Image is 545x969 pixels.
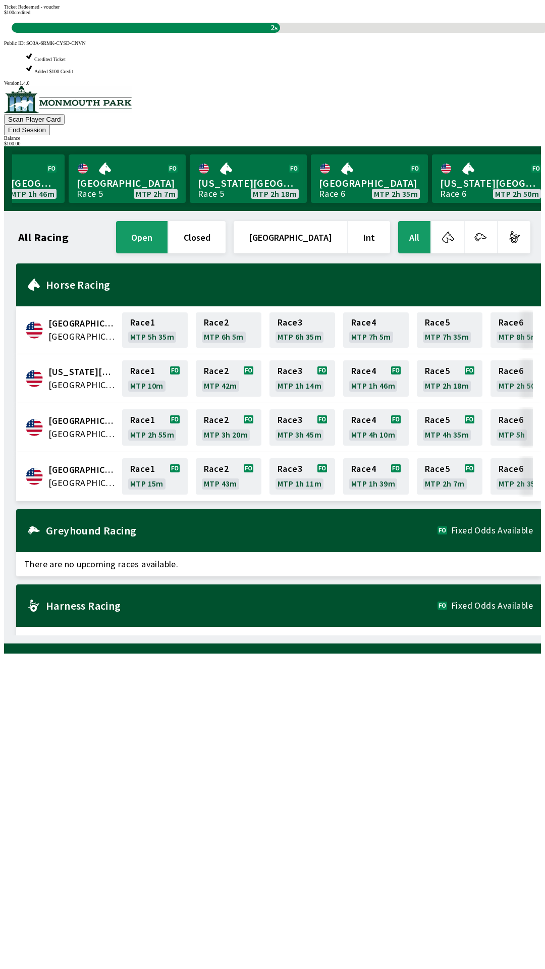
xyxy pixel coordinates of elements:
[278,465,302,473] span: Race 3
[69,154,186,203] a: [GEOGRAPHIC_DATA]Race 5MTP 2h 7m
[351,333,391,341] span: MTP 7h 5m
[269,312,335,348] a: Race3MTP 6h 35m
[77,177,178,190] span: [GEOGRAPHIC_DATA]
[351,479,395,488] span: MTP 1h 39m
[18,233,69,241] h1: All Racing
[34,69,73,74] span: Added $100 Credit
[425,318,450,327] span: Race 5
[204,367,229,375] span: Race 2
[204,382,237,390] span: MTP 42m
[130,367,155,375] span: Race 1
[451,526,533,534] span: Fixed Odds Available
[319,190,345,198] div: Race 6
[269,458,335,495] a: Race3MTP 1h 11m
[348,221,390,253] button: Int
[278,367,302,375] span: Race 3
[204,465,229,473] span: Race 2
[499,416,523,424] span: Race 6
[343,312,409,348] a: Race4MTP 7h 5m
[4,86,132,113] img: venue logo
[278,333,321,341] span: MTP 6h 35m
[351,430,395,439] span: MTP 4h 10m
[204,318,229,327] span: Race 2
[196,360,261,397] a: Race2MTP 42m
[440,177,541,190] span: [US_STATE][GEOGRAPHIC_DATA]
[136,190,176,198] span: MTP 2h 7m
[4,135,541,141] div: Balance
[425,479,465,488] span: MTP 2h 7m
[451,602,533,610] span: Fixed Odds Available
[130,430,174,439] span: MTP 2h 55m
[130,382,163,390] span: MTP 10m
[77,190,103,198] div: Race 5
[425,465,450,473] span: Race 5
[278,382,321,390] span: MTP 1h 14m
[196,409,261,446] a: Race2MTP 3h 20m
[11,190,54,198] span: MTP 1h 46m
[46,281,533,289] h2: Horse Racing
[374,190,418,198] span: MTP 2h 35m
[425,333,469,341] span: MTP 7h 35m
[204,479,237,488] span: MTP 43m
[269,409,335,446] a: Race3MTP 3h 45m
[417,409,482,446] a: Race5MTP 4h 35m
[4,114,65,125] button: Scan Player Card
[499,382,542,390] span: MTP 2h 50m
[351,465,376,473] span: Race 4
[351,318,376,327] span: Race 4
[48,427,116,441] span: United States
[198,177,299,190] span: [US_STATE][GEOGRAPHIC_DATA]
[4,4,541,10] div: Ticket Redeemed - voucher
[46,602,438,610] h2: Harness Racing
[351,382,395,390] span: MTP 1h 46m
[425,430,469,439] span: MTP 4h 35m
[343,458,409,495] a: Race4MTP 1h 39m
[499,479,542,488] span: MTP 2h 35m
[130,416,155,424] span: Race 1
[499,465,523,473] span: Race 6
[425,416,450,424] span: Race 5
[204,430,248,439] span: MTP 3h 20m
[417,458,482,495] a: Race5MTP 2h 7m
[417,360,482,397] a: Race5MTP 2h 18m
[190,154,307,203] a: [US_STATE][GEOGRAPHIC_DATA]Race 5MTP 2h 18m
[499,430,525,439] span: MTP 5h
[48,365,116,379] span: Delaware Park
[278,430,321,439] span: MTP 3h 45m
[253,190,297,198] span: MTP 2h 18m
[4,80,541,86] div: Version 1.4.0
[278,318,302,327] span: Race 3
[34,57,66,62] span: Credited Ticket
[351,367,376,375] span: Race 4
[130,479,163,488] span: MTP 15m
[269,360,335,397] a: Race3MTP 1h 14m
[417,312,482,348] a: Race5MTP 7h 35m
[398,221,430,253] button: All
[48,379,116,392] span: United States
[499,333,538,341] span: MTP 8h 5m
[122,409,188,446] a: Race1MTP 2h 55m
[130,318,155,327] span: Race 1
[319,177,420,190] span: [GEOGRAPHIC_DATA]
[196,458,261,495] a: Race2MTP 43m
[169,221,226,253] button: closed
[130,465,155,473] span: Race 1
[122,360,188,397] a: Race1MTP 10m
[343,409,409,446] a: Race4MTP 4h 10m
[4,141,541,146] div: $ 100.00
[204,333,244,341] span: MTP 6h 5m
[4,10,30,15] span: $ 100 credited
[122,312,188,348] a: Race1MTP 5h 35m
[16,552,541,576] span: There are no upcoming races available.
[343,360,409,397] a: Race4MTP 1h 46m
[4,40,541,46] div: Public ID:
[311,154,428,203] a: [GEOGRAPHIC_DATA]Race 6MTP 2h 35m
[48,463,116,476] span: Monmouth Park
[278,416,302,424] span: Race 3
[425,367,450,375] span: Race 5
[196,312,261,348] a: Race2MTP 6h 5m
[198,190,224,198] div: Race 5
[268,21,280,35] span: 2s
[48,317,116,330] span: Canterbury Park
[48,330,116,343] span: United States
